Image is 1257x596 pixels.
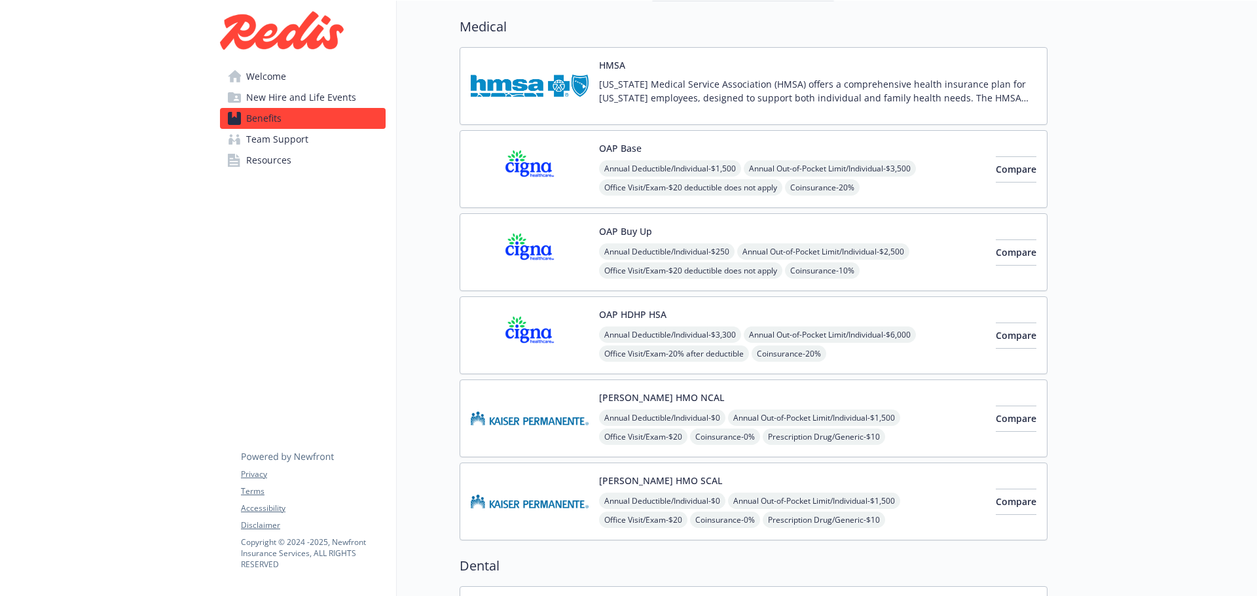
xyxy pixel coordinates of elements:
[599,474,722,487] button: [PERSON_NAME] HMO SCAL
[728,493,900,509] span: Annual Out-of-Pocket Limit/Individual - $1,500
[728,410,900,426] span: Annual Out-of-Pocket Limit/Individual - $1,500
[599,345,749,362] span: Office Visit/Exam - 20% after deductible
[471,391,589,446] img: Kaiser Permanente Insurance Company carrier logo
[246,150,291,171] span: Resources
[460,17,1047,37] h2: Medical
[220,108,386,129] a: Benefits
[471,474,589,529] img: Kaiser Permanente Insurance Company carrier logo
[744,160,916,177] span: Annual Out-of-Pocket Limit/Individual - $3,500
[599,77,1036,105] p: [US_STATE] Medical Service Association (HMSA) offers a comprehensive health insurance plan for [U...
[599,307,666,321] button: OAP HDHP HSA
[996,246,1036,258] span: Compare
[763,429,885,445] span: Prescription Drug/Generic - $10
[599,141,642,155] button: OAP Base
[785,179,860,196] span: Coinsurance - 20%
[471,141,589,197] img: CIGNA carrier logo
[599,512,687,528] span: Office Visit/Exam - $20
[599,429,687,445] span: Office Visit/Exam - $20
[471,224,589,280] img: CIGNA carrier logo
[996,412,1036,425] span: Compare
[220,129,386,150] a: Team Support
[471,307,589,363] img: CIGNA carrier logo
[599,326,741,343] span: Annual Deductible/Individual - $3,300
[763,512,885,528] span: Prescription Drug/Generic - $10
[241,519,385,531] a: Disclaimer
[599,160,741,177] span: Annual Deductible/Individual - $1,500
[241,536,385,570] p: Copyright © 2024 - 2025 , Newfront Insurance Services, ALL RIGHTS RESERVED
[599,224,652,238] button: OAP Buy Up
[690,429,760,445] span: Coinsurance - 0%
[241,485,385,497] a: Terms
[996,406,1036,432] button: Compare
[241,468,385,480] a: Privacy
[599,493,725,509] span: Annual Deductible/Individual - $0
[246,108,282,129] span: Benefits
[996,489,1036,515] button: Compare
[599,243,735,260] span: Annual Deductible/Individual - $250
[996,163,1036,175] span: Compare
[220,66,386,87] a: Welcome
[599,391,724,404] button: [PERSON_NAME] HMO NCAL
[471,58,589,114] img: Hawaii Medical Service Association carrier logo
[220,150,386,171] a: Resources
[246,66,286,87] span: Welcome
[460,556,1047,576] h2: Dental
[599,262,782,279] span: Office Visit/Exam - $20 deductible does not apply
[744,326,916,343] span: Annual Out-of-Pocket Limit/Individual - $6,000
[246,87,356,108] span: New Hire and Life Events
[690,512,760,528] span: Coinsurance - 0%
[220,87,386,108] a: New Hire and Life Events
[752,345,826,362] span: Coinsurance - 20%
[996,239,1036,266] button: Compare
[599,410,725,426] span: Annual Deductible/Individual - $0
[996,156,1036,183] button: Compare
[599,58,625,72] button: HMSA
[737,243,909,260] span: Annual Out-of-Pocket Limit/Individual - $2,500
[246,129,308,150] span: Team Support
[996,329,1036,342] span: Compare
[599,179,782,196] span: Office Visit/Exam - $20 deductible does not apply
[996,323,1036,349] button: Compare
[785,262,860,279] span: Coinsurance - 10%
[241,502,385,514] a: Accessibility
[996,495,1036,508] span: Compare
